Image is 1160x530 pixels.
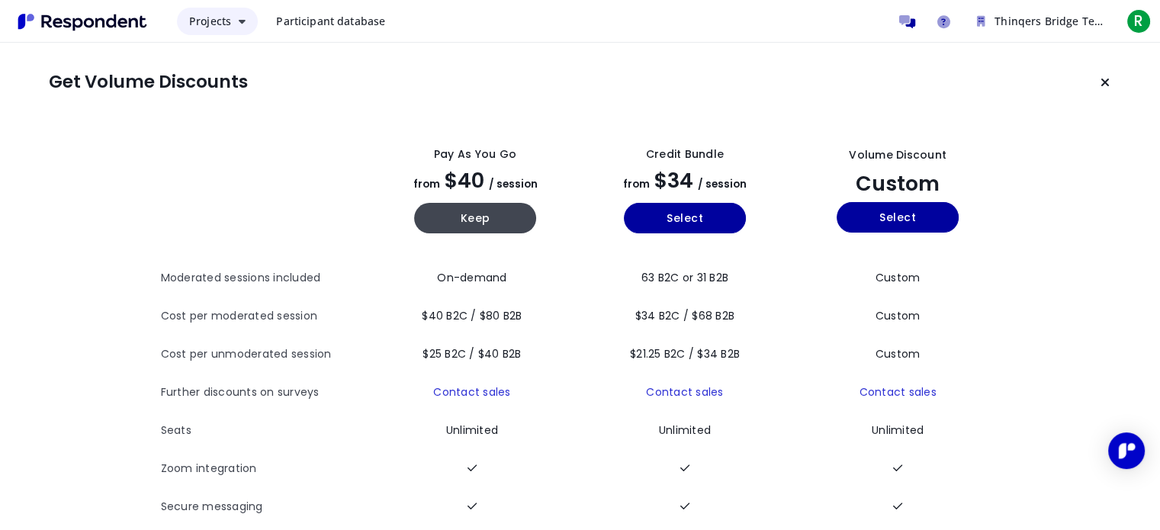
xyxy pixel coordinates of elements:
[641,270,728,285] span: 63 B2C or 31 B2B
[1123,8,1154,35] button: R
[654,166,693,194] span: $34
[623,177,650,191] span: from
[837,202,959,233] button: Select yearly custom_static plan
[489,177,538,191] span: / session
[161,259,371,297] th: Moderated sessions included
[876,308,921,323] span: Custom
[422,308,522,323] span: $40 B2C / $80 B2B
[928,6,959,37] a: Help and support
[698,177,747,191] span: / session
[434,146,516,162] div: Pay as you go
[161,336,371,374] th: Cost per unmoderated session
[876,270,921,285] span: Custom
[872,422,924,438] span: Unlimited
[161,450,371,488] th: Zoom integration
[1090,67,1120,98] button: Keep current plan
[659,422,711,438] span: Unlimited
[849,147,946,163] div: Volume Discount
[446,422,498,438] span: Unlimited
[12,9,153,34] img: Respondent
[635,308,734,323] span: $34 B2C / $68 B2B
[1126,9,1151,34] span: R
[445,166,484,194] span: $40
[859,384,936,400] a: Contact sales
[161,488,371,526] th: Secure messaging
[423,346,521,361] span: $25 B2C / $40 B2B
[965,8,1117,35] button: Thinqers Bridge Team
[437,270,506,285] span: On-demand
[413,177,440,191] span: from
[892,6,922,37] a: Message participants
[624,203,746,233] button: Select yearly basic plan
[189,14,231,28] span: Projects
[161,297,371,336] th: Cost per moderated session
[161,412,371,450] th: Seats
[276,14,385,28] span: Participant database
[161,374,371,412] th: Further discounts on surveys
[49,72,248,93] h1: Get Volume Discounts
[264,8,397,35] a: Participant database
[630,346,740,361] span: $21.25 B2C / $34 B2B
[876,346,921,361] span: Custom
[995,14,1110,28] span: Thinqers Bridge Team
[646,146,724,162] div: Credit Bundle
[646,384,723,400] a: Contact sales
[177,8,258,35] button: Projects
[856,169,940,198] span: Custom
[1108,432,1145,469] div: Open Intercom Messenger
[414,203,536,233] button: Keep current yearly payg plan
[433,384,510,400] a: Contact sales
